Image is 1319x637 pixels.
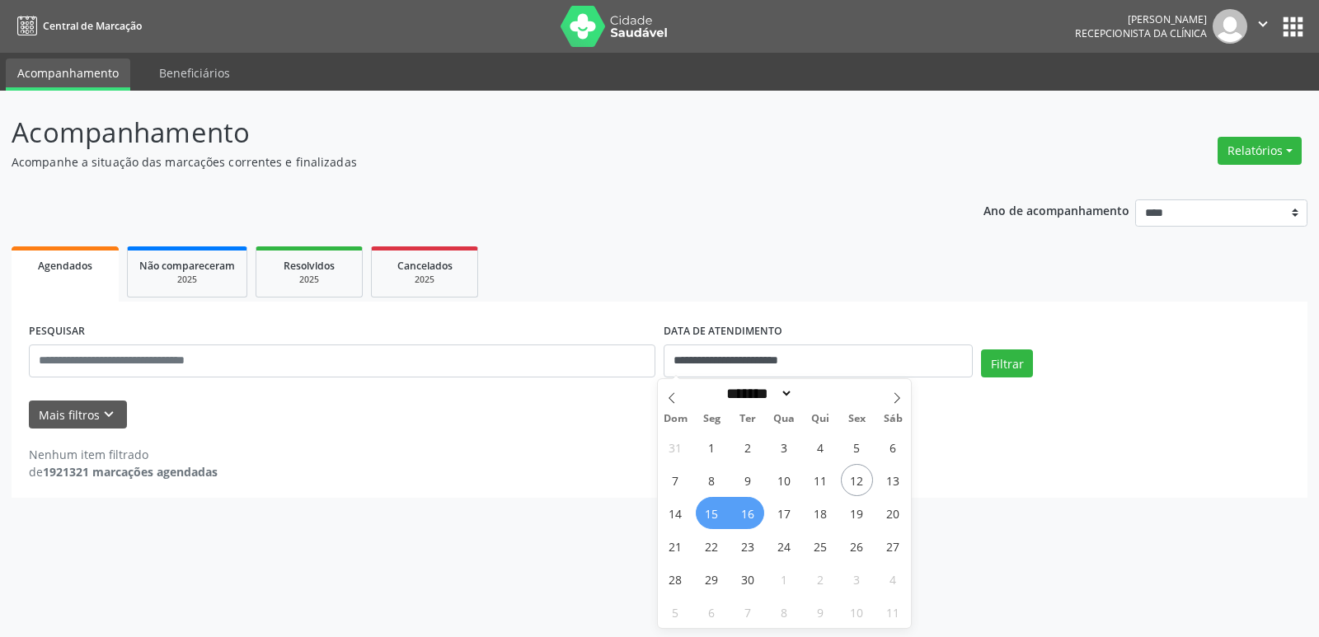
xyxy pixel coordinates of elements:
[29,319,85,344] label: PESQUISAR
[696,497,728,529] span: Setembro 15, 2025
[805,596,837,628] span: Outubro 9, 2025
[732,563,764,595] span: Setembro 30, 2025
[659,497,692,529] span: Setembro 14, 2025
[768,530,800,562] span: Setembro 24, 2025
[139,274,235,286] div: 2025
[664,319,782,344] label: DATA DE ATENDIMENTO
[1254,15,1272,33] i: 
[43,464,218,480] strong: 1921321 marcações agendadas
[841,497,873,529] span: Setembro 19, 2025
[877,464,909,496] span: Setembro 13, 2025
[981,349,1033,377] button: Filtrar
[732,431,764,463] span: Setembro 2, 2025
[877,530,909,562] span: Setembro 27, 2025
[838,414,875,424] span: Sex
[6,59,130,91] a: Acompanhamento
[284,259,335,273] span: Resolvidos
[841,530,873,562] span: Setembro 26, 2025
[805,563,837,595] span: Outubro 2, 2025
[730,414,766,424] span: Ter
[38,259,92,273] span: Agendados
[802,414,838,424] span: Qui
[659,464,692,496] span: Setembro 7, 2025
[1213,9,1247,44] img: img
[793,385,847,402] input: Year
[29,463,218,480] div: de
[397,259,453,273] span: Cancelados
[139,259,235,273] span: Não compareceram
[841,464,873,496] span: Setembro 12, 2025
[732,497,764,529] span: Setembro 16, 2025
[805,530,837,562] span: Setembro 25, 2025
[1279,12,1307,41] button: apps
[12,112,918,153] p: Acompanhamento
[268,274,350,286] div: 2025
[805,464,837,496] span: Setembro 11, 2025
[768,563,800,595] span: Outubro 1, 2025
[877,497,909,529] span: Setembro 20, 2025
[693,414,730,424] span: Seg
[696,563,728,595] span: Setembro 29, 2025
[383,274,466,286] div: 2025
[877,431,909,463] span: Setembro 6, 2025
[43,19,142,33] span: Central de Marcação
[1075,12,1207,26] div: [PERSON_NAME]
[766,414,802,424] span: Qua
[659,596,692,628] span: Outubro 5, 2025
[721,385,794,402] select: Month
[29,446,218,463] div: Nenhum item filtrado
[768,596,800,628] span: Outubro 8, 2025
[732,596,764,628] span: Outubro 7, 2025
[841,563,873,595] span: Outubro 3, 2025
[1075,26,1207,40] span: Recepcionista da clínica
[12,153,918,171] p: Acompanhe a situação das marcações correntes e finalizadas
[12,12,142,40] a: Central de Marcação
[696,431,728,463] span: Setembro 1, 2025
[805,431,837,463] span: Setembro 4, 2025
[696,596,728,628] span: Outubro 6, 2025
[100,405,118,424] i: keyboard_arrow_down
[29,400,127,429] button: Mais filtroskeyboard_arrow_down
[841,431,873,463] span: Setembro 5, 2025
[877,596,909,628] span: Outubro 11, 2025
[659,431,692,463] span: Agosto 31, 2025
[983,199,1129,220] p: Ano de acompanhamento
[805,497,837,529] span: Setembro 18, 2025
[659,563,692,595] span: Setembro 28, 2025
[732,464,764,496] span: Setembro 9, 2025
[696,530,728,562] span: Setembro 22, 2025
[658,414,694,424] span: Dom
[696,464,728,496] span: Setembro 8, 2025
[768,464,800,496] span: Setembro 10, 2025
[768,431,800,463] span: Setembro 3, 2025
[1218,137,1302,165] button: Relatórios
[768,497,800,529] span: Setembro 17, 2025
[732,530,764,562] span: Setembro 23, 2025
[659,530,692,562] span: Setembro 21, 2025
[148,59,242,87] a: Beneficiários
[1247,9,1279,44] button: 
[875,414,911,424] span: Sáb
[841,596,873,628] span: Outubro 10, 2025
[877,563,909,595] span: Outubro 4, 2025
